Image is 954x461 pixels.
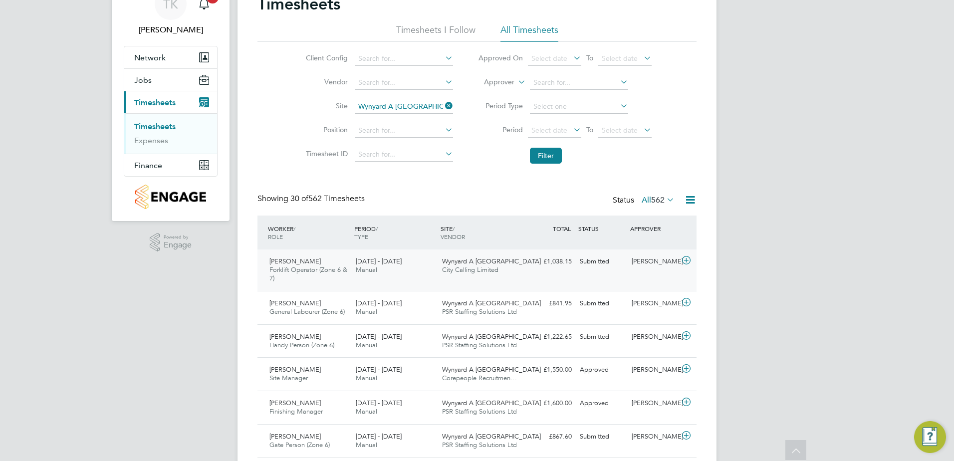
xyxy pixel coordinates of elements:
[442,399,541,407] span: Wynyard A [GEOGRAPHIC_DATA]
[356,399,402,407] span: [DATE] - [DATE]
[355,52,453,66] input: Search for...
[478,53,523,62] label: Approved On
[356,441,377,449] span: Manual
[642,195,675,205] label: All
[442,341,517,349] span: PSR Staffing Solutions Ltd
[442,374,517,382] span: Corepeople Recruitmen…
[628,429,680,445] div: [PERSON_NAME]
[150,233,192,252] a: Powered byEngage
[478,125,523,134] label: Period
[355,100,453,114] input: Search for...
[124,24,218,36] span: Tyler Kelly
[257,194,367,204] div: Showing
[628,362,680,378] div: [PERSON_NAME]
[442,407,517,416] span: PSR Staffing Solutions Ltd
[124,46,217,68] button: Network
[303,53,348,62] label: Client Config
[355,124,453,138] input: Search for...
[438,220,524,245] div: SITE
[442,307,517,316] span: PSR Staffing Solutions Ltd
[356,432,402,441] span: [DATE] - [DATE]
[576,362,628,378] div: Approved
[134,75,152,85] span: Jobs
[356,332,402,341] span: [DATE] - [DATE]
[914,421,946,453] button: Engage Resource Center
[628,220,680,237] div: APPROVER
[628,395,680,412] div: [PERSON_NAME]
[134,98,176,107] span: Timesheets
[269,299,321,307] span: [PERSON_NAME]
[269,307,345,316] span: General Labourer (Zone 6)
[269,407,323,416] span: Finishing Manager
[356,374,377,382] span: Manual
[124,154,217,176] button: Finance
[269,265,347,282] span: Forklift Operator (Zone 6 & 7)
[583,123,596,136] span: To
[356,365,402,374] span: [DATE] - [DATE]
[265,220,352,245] div: WORKER
[530,148,562,164] button: Filter
[442,441,517,449] span: PSR Staffing Solutions Ltd
[356,341,377,349] span: Manual
[352,220,438,245] div: PERIOD
[576,429,628,445] div: Submitted
[303,125,348,134] label: Position
[124,69,217,91] button: Jobs
[628,253,680,270] div: [PERSON_NAME]
[553,225,571,232] span: TOTAL
[524,395,576,412] div: £1,600.00
[303,149,348,158] label: Timesheet ID
[356,265,377,274] span: Manual
[442,365,541,374] span: Wynyard A [GEOGRAPHIC_DATA]
[530,76,628,90] input: Search for...
[576,295,628,312] div: Submitted
[354,232,368,240] span: TYPE
[269,432,321,441] span: [PERSON_NAME]
[134,161,162,170] span: Finance
[583,51,596,64] span: To
[355,148,453,162] input: Search for...
[269,374,308,382] span: Site Manager
[576,329,628,345] div: Submitted
[124,185,218,209] a: Go to home page
[376,225,378,232] span: /
[442,299,541,307] span: Wynyard A [GEOGRAPHIC_DATA]
[356,257,402,265] span: [DATE] - [DATE]
[355,76,453,90] input: Search for...
[441,232,465,240] span: VENDOR
[269,341,334,349] span: Handy Person (Zone 6)
[524,429,576,445] div: £867.60
[134,122,176,131] a: Timesheets
[613,194,677,208] div: Status
[356,407,377,416] span: Manual
[164,233,192,241] span: Powered by
[453,225,455,232] span: /
[478,101,523,110] label: Period Type
[269,399,321,407] span: [PERSON_NAME]
[576,395,628,412] div: Approved
[268,232,283,240] span: ROLE
[524,329,576,345] div: £1,222.65
[134,53,166,62] span: Network
[524,295,576,312] div: £841.95
[576,220,628,237] div: STATUS
[442,265,498,274] span: City Calling Limited
[269,365,321,374] span: [PERSON_NAME]
[303,77,348,86] label: Vendor
[269,332,321,341] span: [PERSON_NAME]
[269,257,321,265] span: [PERSON_NAME]
[269,441,330,449] span: Gate Person (Zone 6)
[442,257,541,265] span: Wynyard A [GEOGRAPHIC_DATA]
[124,91,217,113] button: Timesheets
[134,136,168,145] a: Expenses
[628,295,680,312] div: [PERSON_NAME]
[470,77,514,87] label: Approver
[500,24,558,42] li: All Timesheets
[442,332,541,341] span: Wynyard A [GEOGRAPHIC_DATA]
[356,307,377,316] span: Manual
[530,100,628,114] input: Select one
[293,225,295,232] span: /
[524,362,576,378] div: £1,550.00
[524,253,576,270] div: £1,038.15
[651,195,665,205] span: 562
